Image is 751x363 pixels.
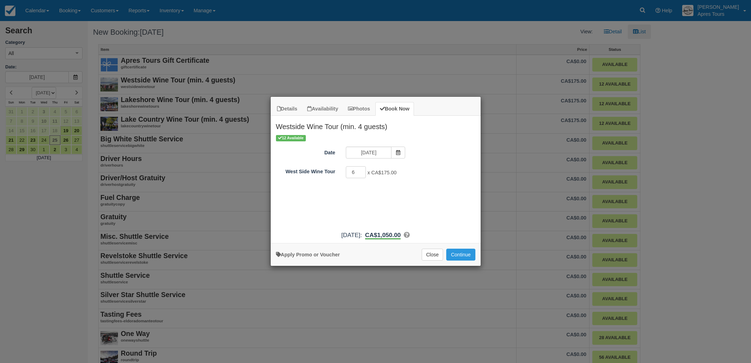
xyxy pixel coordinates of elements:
a: Details [272,102,302,116]
span: x CA$175.00 [367,170,396,175]
b: CA$1,050.00 [365,231,401,239]
input: West Side Wine Tour [346,166,366,178]
a: Photos [343,102,375,116]
div: Item Modal [271,116,481,240]
button: Add to Booking [446,249,475,261]
label: West Side Wine Tour [271,166,341,175]
a: Apply Voucher [276,252,340,257]
h2: Westside Wine Tour (min. 4 guests) [271,116,481,134]
span: [DATE] [341,231,360,238]
button: Close [422,249,443,261]
label: Date [271,147,341,156]
a: Availability [303,102,343,116]
a: Book Now [375,102,414,116]
div: : [271,231,481,240]
span: 12 Available [276,135,306,141]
